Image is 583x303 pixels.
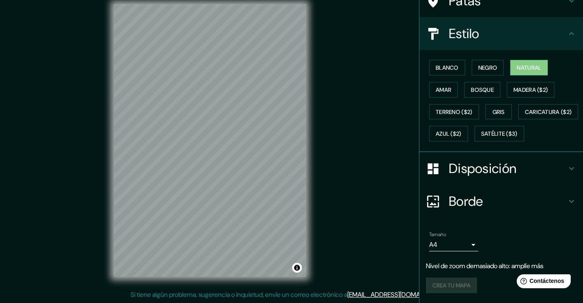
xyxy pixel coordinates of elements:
div: Borde [419,185,583,218]
div: Disposición [419,152,583,185]
canvas: Mapa [114,4,306,277]
button: Negro [472,60,504,75]
font: Disposición [449,160,516,177]
iframe: Lanzador de widgets de ayuda [510,271,574,294]
font: Tamaño [429,231,446,238]
button: Caricatura ($2) [518,104,578,120]
button: Azul ($2) [429,126,468,141]
font: Borde [449,193,483,210]
font: Gris [493,108,505,116]
a: [EMAIL_ADDRESS][DOMAIN_NAME] [347,290,448,299]
font: Satélite ($3) [481,130,518,138]
button: Blanco [429,60,465,75]
font: Blanco [436,64,459,71]
font: Natural [517,64,541,71]
div: A4 [429,238,478,251]
font: Nivel de zoom demasiado alto: amplíe más [426,262,543,270]
font: A4 [429,240,437,249]
button: Madera ($2) [507,82,554,98]
font: Negro [478,64,497,71]
button: Natural [510,60,548,75]
button: Amar [429,82,458,98]
font: Madera ($2) [513,86,548,93]
font: Estilo [449,25,479,42]
button: Satélite ($3) [475,126,524,141]
font: Bosque [471,86,494,93]
button: Bosque [464,82,500,98]
font: Azul ($2) [436,130,461,138]
font: Terreno ($2) [436,108,473,116]
div: Estilo [419,17,583,50]
button: Terreno ($2) [429,104,479,120]
button: Gris [486,104,512,120]
button: Activar o desactivar atribución [292,263,302,273]
font: Amar [436,86,451,93]
font: Si tiene algún problema, sugerencia o inquietud, envíe un correo electrónico a [131,290,347,299]
font: Caricatura ($2) [525,108,572,116]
